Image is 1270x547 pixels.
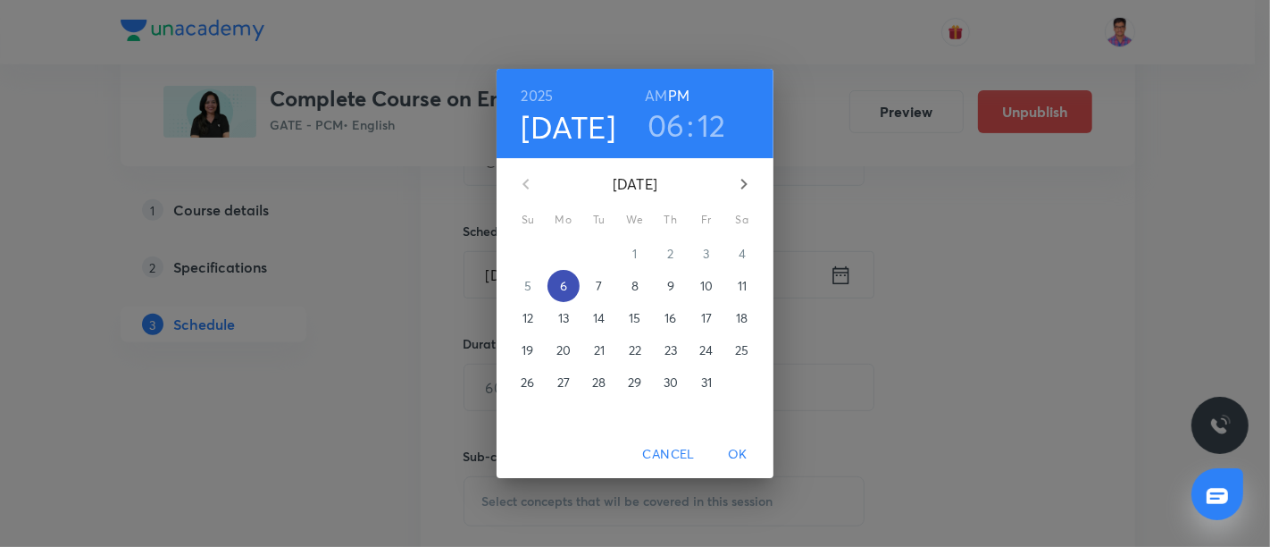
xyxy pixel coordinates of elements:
span: Sa [726,211,758,229]
button: 15 [619,302,651,334]
button: 28 [583,366,615,399]
p: 14 [593,309,605,327]
p: 18 [736,309,748,327]
p: 27 [557,374,570,391]
button: AM [645,83,667,108]
button: 23 [655,334,687,366]
p: 17 [701,309,712,327]
button: Cancel [636,438,702,471]
p: 8 [631,277,639,295]
span: Cancel [643,443,695,466]
span: Th [655,211,687,229]
span: Tu [583,211,615,229]
button: 22 [619,334,651,366]
p: 23 [664,341,677,359]
button: 16 [655,302,687,334]
button: 8 [619,270,651,302]
button: 26 [512,366,544,399]
p: 24 [699,341,713,359]
button: 6 [547,270,580,302]
button: 14 [583,302,615,334]
button: 10 [690,270,723,302]
p: 29 [628,374,641,391]
button: 29 [619,366,651,399]
span: OK [716,443,759,466]
p: 22 [629,341,641,359]
button: PM [668,83,689,108]
p: 6 [560,277,567,295]
span: Su [512,211,544,229]
button: 19 [512,334,544,366]
p: 9 [667,277,674,295]
button: 18 [726,302,758,334]
button: OK [709,438,766,471]
button: 27 [547,366,580,399]
p: 21 [594,341,605,359]
button: 12 [698,106,726,144]
p: 30 [664,374,678,391]
p: 19 [522,341,533,359]
p: 26 [521,374,534,391]
p: 28 [592,374,606,391]
p: [DATE] [547,173,723,195]
p: 12 [522,309,533,327]
p: 25 [735,341,748,359]
p: 11 [738,277,747,295]
button: 24 [690,334,723,366]
p: 13 [558,309,569,327]
span: Fr [690,211,723,229]
button: 11 [726,270,758,302]
h3: : [687,106,694,144]
span: We [619,211,651,229]
p: 10 [700,277,713,295]
p: 31 [701,374,712,391]
p: 20 [556,341,571,359]
p: 7 [596,277,602,295]
button: 2025 [522,83,554,108]
button: 12 [512,302,544,334]
p: 16 [664,309,676,327]
button: 17 [690,302,723,334]
button: 13 [547,302,580,334]
p: 15 [629,309,640,327]
span: Mo [547,211,580,229]
button: 06 [648,106,685,144]
button: 31 [690,366,723,399]
button: 30 [655,366,687,399]
button: 20 [547,334,580,366]
button: 25 [726,334,758,366]
button: 9 [655,270,687,302]
button: [DATE] [522,108,616,146]
button: 7 [583,270,615,302]
button: 21 [583,334,615,366]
